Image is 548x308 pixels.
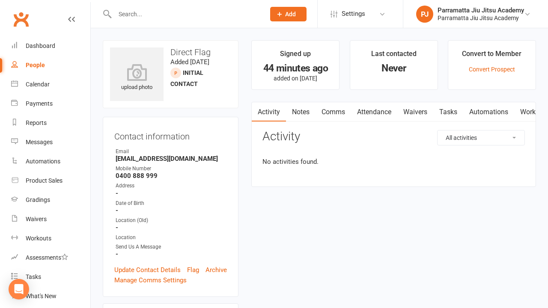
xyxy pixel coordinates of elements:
[11,75,90,94] a: Calendar
[116,224,227,231] strong: -
[11,133,90,152] a: Messages
[371,48,417,64] div: Last contacted
[26,216,47,222] div: Waivers
[11,36,90,56] a: Dashboard
[10,9,32,30] a: Clubworx
[26,158,60,165] div: Automations
[26,177,63,184] div: Product Sales
[26,42,55,49] div: Dashboard
[116,155,227,163] strong: [EMAIL_ADDRESS][DOMAIN_NAME]
[11,94,90,113] a: Payments
[11,287,90,306] a: What's New
[26,100,53,107] div: Payments
[438,14,524,22] div: Parramatta Jiu Jitsu Academy
[469,66,515,73] a: Convert Prospect
[342,4,365,24] span: Settings
[116,148,227,156] div: Email
[286,102,316,122] a: Notes
[26,273,41,280] div: Tasks
[11,113,90,133] a: Reports
[351,102,397,122] a: Attendance
[26,62,45,68] div: People
[110,64,164,92] div: upload photo
[316,102,351,122] a: Comms
[259,75,331,82] p: added on [DATE]
[116,172,227,180] strong: 0400 888 999
[270,7,307,21] button: Add
[114,275,187,285] a: Manage Comms Settings
[116,207,227,214] strong: -
[187,265,199,275] a: Flag
[116,199,227,207] div: Date of Birth
[112,8,259,20] input: Search...
[462,48,521,64] div: Convert to Member
[116,234,227,242] div: Location
[114,128,227,141] h3: Contact information
[116,216,227,225] div: Location (Old)
[116,250,227,258] strong: -
[26,293,57,299] div: What's New
[11,190,90,210] a: Gradings
[252,102,286,122] a: Activity
[259,64,331,73] div: 44 minutes ago
[11,248,90,267] a: Assessments
[114,265,181,275] a: Update Contact Details
[433,102,463,122] a: Tasks
[170,58,209,66] time: Added [DATE]
[397,102,433,122] a: Waivers
[358,64,430,73] div: Never
[116,243,227,251] div: Send Us A Message
[416,6,433,23] div: PJ
[116,165,227,173] div: Mobile Number
[26,119,47,126] div: Reports
[280,48,311,64] div: Signed up
[170,69,203,87] span: Initial Contact
[285,11,296,18] span: Add
[262,130,525,143] h3: Activity
[463,102,514,122] a: Automations
[26,254,68,261] div: Assessments
[26,139,53,145] div: Messages
[26,196,50,203] div: Gradings
[116,190,227,197] strong: -
[438,6,524,14] div: Parramatta Jiu Jitsu Academy
[11,171,90,190] a: Product Sales
[11,152,90,171] a: Automations
[26,235,51,242] div: Workouts
[11,229,90,248] a: Workouts
[116,182,227,190] div: Address
[9,279,29,299] div: Open Intercom Messenger
[11,210,90,229] a: Waivers
[110,47,231,57] h3: Direct Flag
[205,265,227,275] a: Archive
[11,267,90,287] a: Tasks
[26,81,50,88] div: Calendar
[11,56,90,75] a: People
[262,157,525,167] li: No activities found.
